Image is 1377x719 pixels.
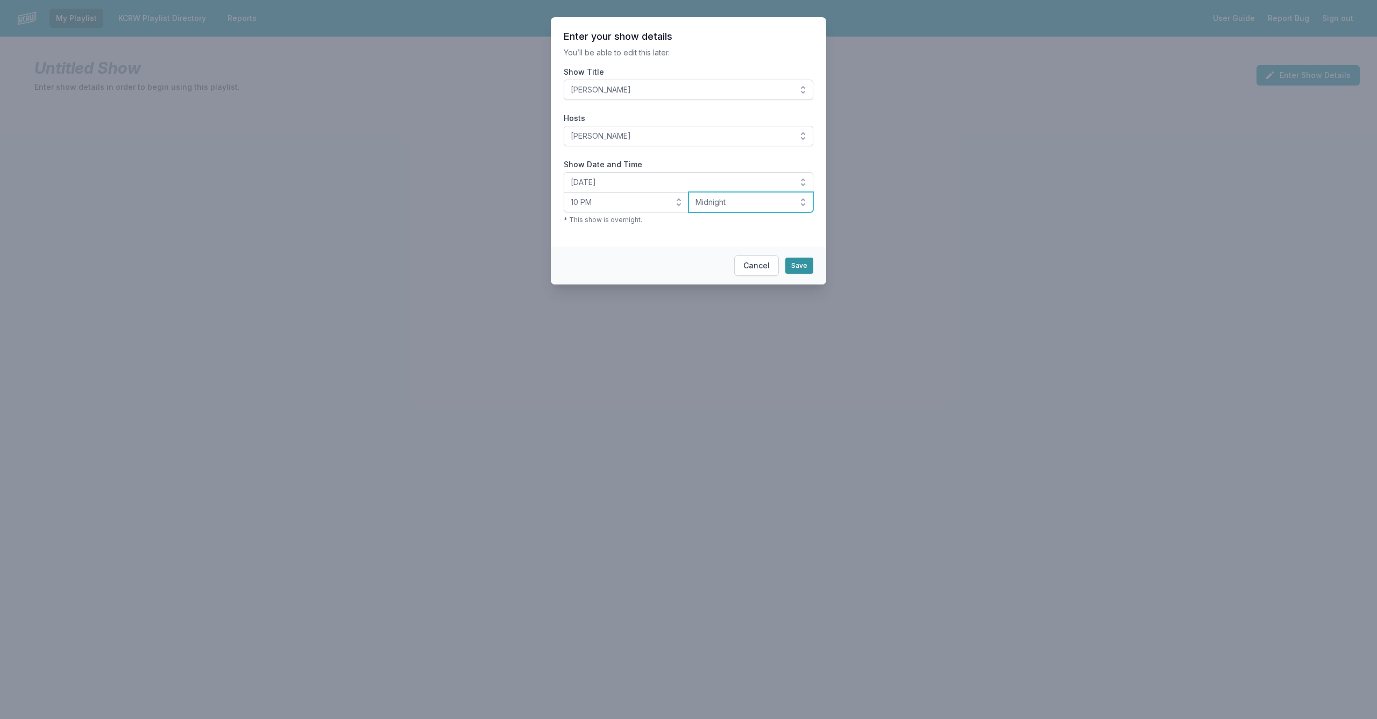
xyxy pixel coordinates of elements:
[571,177,791,188] span: [DATE]
[785,258,813,274] button: Save
[564,113,813,124] label: Hosts
[564,30,813,43] header: Enter your show details
[734,255,779,276] button: Cancel
[564,67,813,77] label: Show Title
[571,197,667,208] span: 10 PM
[571,131,791,141] span: [PERSON_NAME]
[564,47,813,58] p: You’ll be able to edit this later.
[695,197,792,208] span: Midnight
[564,192,689,212] button: 10 PM
[564,80,813,100] button: [PERSON_NAME]
[564,159,642,170] legend: Show Date and Time
[688,192,814,212] button: Midnight
[564,216,642,224] span: * This show is overnight.
[564,126,813,146] button: [PERSON_NAME]
[564,172,813,193] button: [DATE]
[571,84,791,95] span: [PERSON_NAME]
